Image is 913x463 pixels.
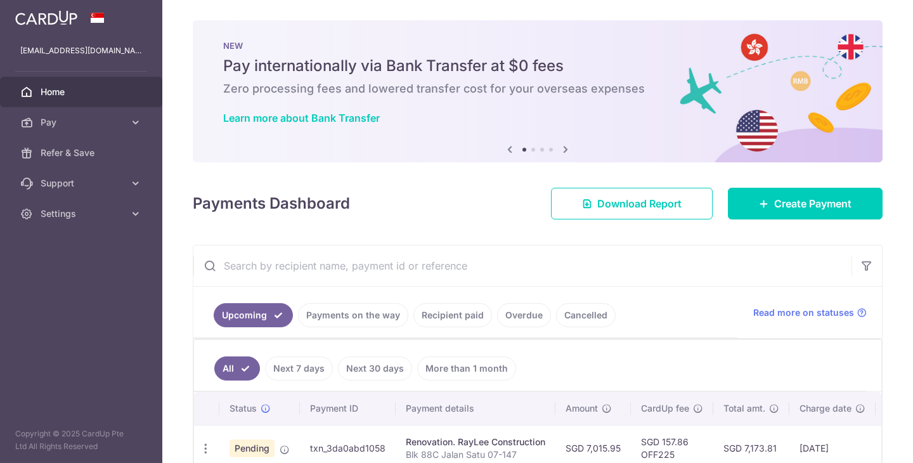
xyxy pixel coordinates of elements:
[556,303,616,327] a: Cancelled
[497,303,551,327] a: Overdue
[413,303,492,327] a: Recipient paid
[597,196,682,211] span: Download Report
[406,448,545,461] p: Blk 88C Jalan Satu 07-147
[728,188,883,219] a: Create Payment
[223,41,852,51] p: NEW
[223,81,852,96] h6: Zero processing fees and lowered transfer cost for your overseas expenses
[566,402,598,415] span: Amount
[41,116,124,129] span: Pay
[41,177,124,190] span: Support
[223,112,380,124] a: Learn more about Bank Transfer
[265,356,333,381] a: Next 7 days
[298,303,408,327] a: Payments on the way
[223,56,852,76] h5: Pay internationally via Bank Transfer at $0 fees
[41,86,124,98] span: Home
[214,356,260,381] a: All
[300,392,396,425] th: Payment ID
[230,440,275,457] span: Pending
[193,20,883,162] img: Bank transfer banner
[417,356,516,381] a: More than 1 month
[641,402,689,415] span: CardUp fee
[800,402,851,415] span: Charge date
[214,303,293,327] a: Upcoming
[20,44,142,57] p: [EMAIL_ADDRESS][DOMAIN_NAME]
[338,356,412,381] a: Next 30 days
[774,196,851,211] span: Create Payment
[753,306,854,319] span: Read more on statuses
[193,245,851,286] input: Search by recipient name, payment id or reference
[193,192,350,215] h4: Payments Dashboard
[406,436,545,448] div: Renovation. RayLee Construction
[723,402,765,415] span: Total amt.
[230,402,257,415] span: Status
[15,10,77,25] img: CardUp
[41,147,124,159] span: Refer & Save
[41,207,124,220] span: Settings
[396,392,555,425] th: Payment details
[753,306,867,319] a: Read more on statuses
[551,188,713,219] a: Download Report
